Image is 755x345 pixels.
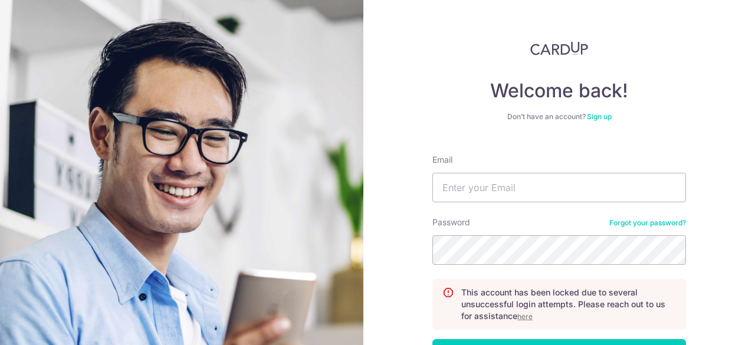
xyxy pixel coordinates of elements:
[432,154,452,166] label: Email
[587,112,612,121] a: Sign up
[461,287,676,322] p: This account has been locked due to several unsuccessful login attempts. Please reach out to us f...
[517,312,533,321] a: here
[432,173,686,202] input: Enter your Email
[432,216,470,228] label: Password
[530,41,588,55] img: CardUp Logo
[609,218,686,228] a: Forgot your password?
[432,112,686,121] div: Don’t have an account?
[432,79,686,103] h4: Welcome back!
